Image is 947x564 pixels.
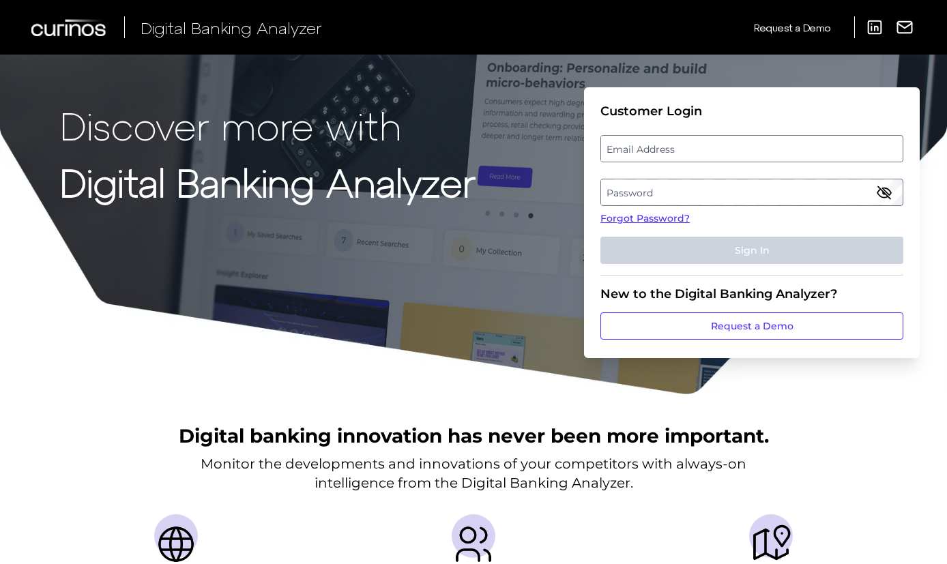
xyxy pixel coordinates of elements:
div: Customer Login [600,104,903,119]
a: Forgot Password? [600,211,903,226]
a: Request a Demo [754,16,830,39]
label: Email Address [601,136,902,161]
label: Password [601,180,902,205]
span: Request a Demo [754,22,830,33]
span: Digital Banking Analyzer [141,18,322,38]
strong: Digital Banking Analyzer [60,159,476,205]
a: Request a Demo [600,312,903,340]
img: Curinos [31,19,108,36]
p: Discover more with [60,104,476,147]
div: New to the Digital Banking Analyzer? [600,286,903,301]
p: Monitor the developments and innovations of your competitors with always-on intelligence from the... [201,454,746,492]
button: Sign In [600,237,903,264]
h2: Digital banking innovation has never been more important. [179,423,769,449]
